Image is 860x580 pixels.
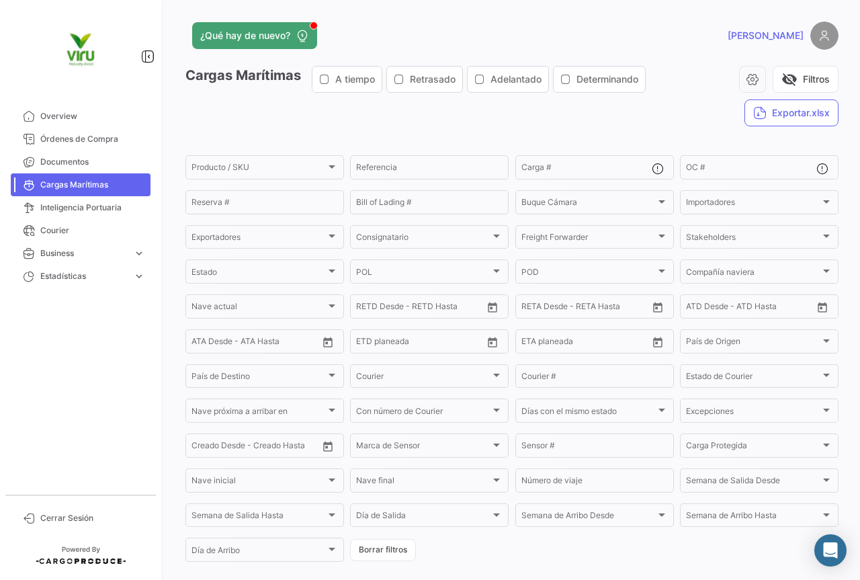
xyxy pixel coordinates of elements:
[191,339,232,348] input: ATA Desde
[40,133,145,145] span: Órdenes de Compra
[191,374,326,383] span: País de Destino
[242,339,302,348] input: ATA Hasta
[191,409,326,418] span: Nave próxima a arribar en
[191,513,326,522] span: Semana de Salida Hasta
[11,151,150,173] a: Documentos
[686,200,820,209] span: Importadores
[468,67,548,92] button: Adelantado
[814,534,847,567] div: Abrir Intercom Messenger
[648,332,668,352] button: Open calendar
[555,304,615,313] input: Hasta
[521,200,656,209] span: Buque Cámara
[255,443,315,452] input: Creado Hasta
[686,339,820,348] span: País de Origen
[686,235,820,244] span: Stakeholders
[555,339,615,348] input: Hasta
[387,67,462,92] button: Retrasado
[356,269,490,278] span: POL
[410,73,456,86] span: Retrasado
[191,269,326,278] span: Estado
[191,235,326,244] span: Exportadores
[11,219,150,242] a: Courier
[40,110,145,122] span: Overview
[738,304,798,313] input: ATD Hasta
[11,196,150,219] a: Inteligencia Portuaria
[812,297,832,317] button: Open calendar
[318,332,338,352] button: Open calendar
[11,128,150,151] a: Órdenes de Compra
[133,270,145,282] span: expand_more
[390,339,450,348] input: Hasta
[490,73,542,86] span: Adelantado
[191,165,326,174] span: Producto / SKU
[686,443,820,452] span: Carga Protegida
[686,374,820,383] span: Estado de Courier
[576,73,638,86] span: Determinando
[191,443,245,452] input: Creado Desde
[191,548,326,557] span: Día de Arribo
[40,179,145,191] span: Cargas Marítimas
[356,513,490,522] span: Día de Salida
[40,270,128,282] span: Estadísticas
[810,22,838,50] img: placeholder-user.png
[192,22,317,49] button: ¿Qué hay de nuevo?
[728,29,804,42] span: [PERSON_NAME]
[185,66,650,93] h3: Cargas Marítimas
[356,304,380,313] input: Desde
[40,224,145,237] span: Courier
[686,409,820,418] span: Excepciones
[686,478,820,487] span: Semana de Salida Desde
[356,374,490,383] span: Courier
[312,67,382,92] button: A tiempo
[200,29,290,42] span: ¿Qué hay de nuevo?
[521,339,546,348] input: Desde
[356,339,380,348] input: Desde
[482,297,503,317] button: Open calendar
[554,67,645,92] button: Determinando
[686,269,820,278] span: Compañía naviera
[191,304,326,313] span: Nave actual
[11,105,150,128] a: Overview
[781,71,798,87] span: visibility_off
[191,478,326,487] span: Nave inicial
[521,513,656,522] span: Semana de Arribo Desde
[521,269,656,278] span: POD
[11,173,150,196] a: Cargas Marítimas
[390,304,450,313] input: Hasta
[40,512,145,524] span: Cerrar Sesión
[482,332,503,352] button: Open calendar
[686,304,728,313] input: ATD Desde
[744,99,838,126] button: Exportar.xlsx
[47,16,114,83] img: viru.png
[133,247,145,259] span: expand_more
[521,304,546,313] input: Desde
[356,443,490,452] span: Marca de Sensor
[521,409,656,418] span: Días con el mismo estado
[318,436,338,456] button: Open calendar
[356,409,490,418] span: Con número de Courier
[773,66,838,93] button: visibility_offFiltros
[648,297,668,317] button: Open calendar
[40,156,145,168] span: Documentos
[335,73,375,86] span: A tiempo
[521,235,656,244] span: Freight Forwarder
[40,247,128,259] span: Business
[356,478,490,487] span: Nave final
[350,539,416,561] button: Borrar filtros
[686,513,820,522] span: Semana de Arribo Hasta
[356,235,490,244] span: Consignatario
[40,202,145,214] span: Inteligencia Portuaria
